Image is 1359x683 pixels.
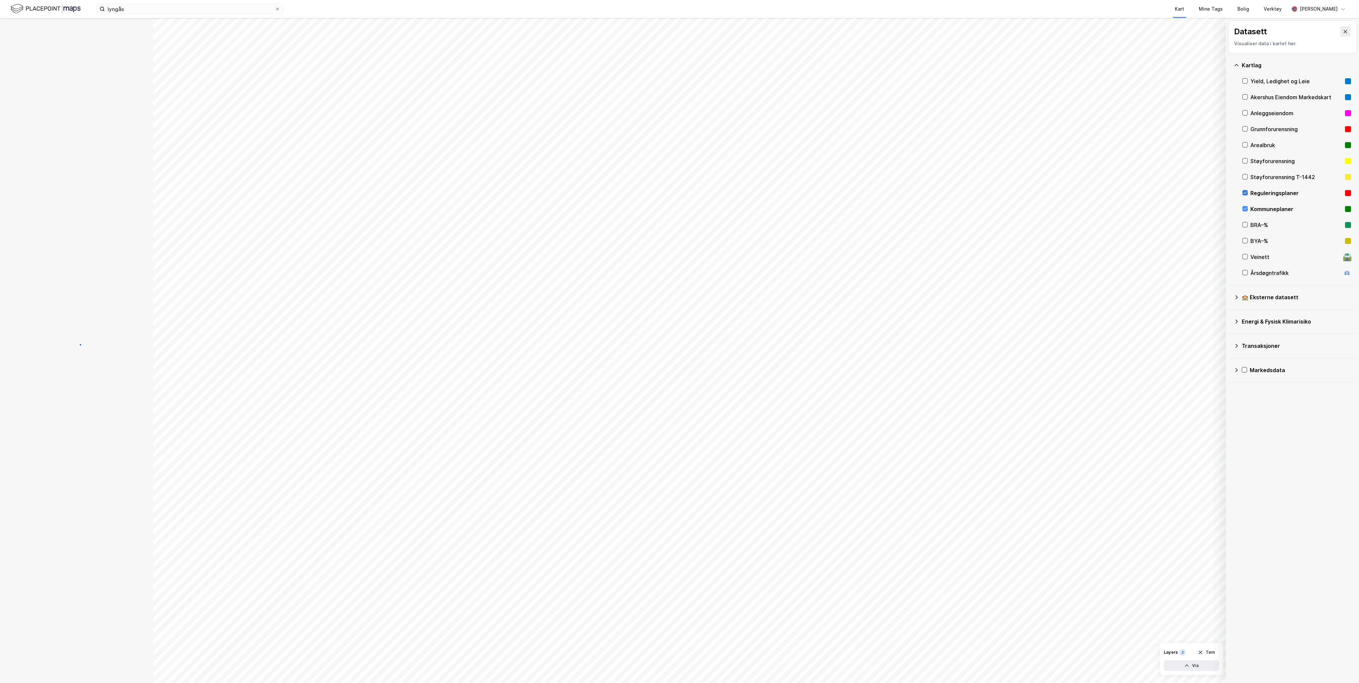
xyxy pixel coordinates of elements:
div: Kontrollprogram for chat [1326,651,1359,683]
div: Energi & Fysisk Klimarisiko [1242,318,1351,326]
div: Årsdøgntrafikk [1250,269,1340,277]
div: [PERSON_NAME] [1300,5,1338,13]
div: Markedsdata [1250,366,1351,374]
button: Tøm [1193,647,1219,658]
div: Anleggseiendom [1250,109,1342,117]
div: Yield, Ledighet og Leie [1250,77,1342,85]
div: BRA–% [1250,221,1342,229]
div: Transaksjoner [1242,342,1351,350]
iframe: Chat Widget [1326,651,1359,683]
div: Kart [1175,5,1184,13]
div: 🛣️ [1343,253,1352,261]
div: Mine Tags [1199,5,1223,13]
div: Kommuneplaner [1250,205,1342,213]
div: Kartlag [1242,61,1351,69]
div: Verktøy [1264,5,1282,13]
div: Bolig [1237,5,1249,13]
div: Støyforurensning T-1442 [1250,173,1342,181]
div: 2 [1179,649,1186,656]
div: Visualiser data i kartet her. [1234,40,1351,48]
div: Støyforurensning [1250,157,1342,165]
div: Grunnforurensning [1250,125,1342,133]
div: Akershus Eiendom Markedskart [1250,93,1342,101]
img: spinner.a6d8c91a73a9ac5275cf975e30b51cfb.svg [71,341,82,352]
div: Datasett [1234,26,1267,37]
div: 🏫 Eksterne datasett [1242,293,1351,301]
input: Søk på adresse, matrikkel, gårdeiere, leietakere eller personer [105,4,275,14]
div: BYA–% [1250,237,1342,245]
div: Veinett [1250,253,1340,261]
div: Layers [1164,650,1178,655]
img: logo.f888ab2527a4732fd821a326f86c7f29.svg [11,3,81,15]
div: Arealbruk [1250,141,1342,149]
div: Reguleringsplaner [1250,189,1342,197]
button: Vis [1164,660,1219,671]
